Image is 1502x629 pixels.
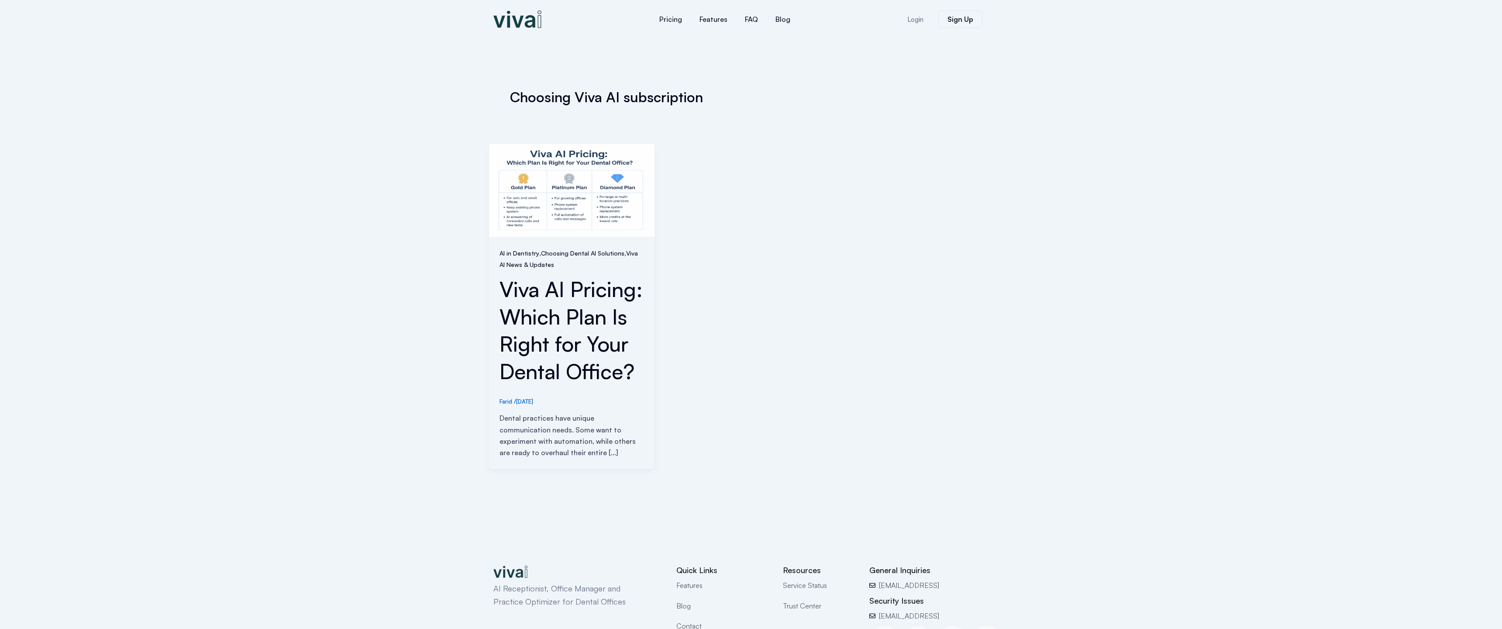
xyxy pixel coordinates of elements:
p: AI Receptionist, Office Manager and Practice Optimizer for Dental Offices [493,582,646,608]
a: Read: Viva AI Pricing: Which Plan Is Right for Your Dental Office? [489,185,655,194]
a: Pricing [651,9,691,30]
nav: Menu [598,9,851,30]
a: Service Status [783,580,856,591]
a: Viva AI Pricing: Which Plan Is Right for Your Dental Office? [500,276,643,384]
span: Service Status [783,580,827,591]
a: Choosing Dental AI Solutions [541,249,624,257]
a: Blog [676,600,770,612]
span: Blog [676,600,691,612]
p: Dental practices have unique communication needs. Some want to experiment with automation, while ... [500,412,644,459]
span: [DATE] [516,398,533,405]
a: Farid [500,398,514,405]
span: Farid [500,398,512,405]
h2: General Inquiries [869,565,1009,575]
span: [EMAIL_ADDRESS] [877,580,939,591]
span: , , [500,247,644,270]
a: Features [691,9,736,30]
a: Trust Center [783,600,856,612]
a: Login [897,11,934,28]
span: Features [676,580,703,591]
span: Trust Center [783,600,821,612]
div: / [500,397,644,406]
h2: Security Issues [869,596,1009,606]
a: Features [676,580,770,591]
span: Login [907,16,923,23]
h2: Quick Links [676,565,770,575]
a: [EMAIL_ADDRESS] [869,610,1009,622]
span: [EMAIL_ADDRESS] [877,610,939,622]
a: [EMAIL_ADDRESS] [869,580,1009,591]
a: FAQ [736,9,767,30]
h2: Resources [783,565,856,575]
span: Sign Up [947,16,973,23]
h1: Choosing Viva AI subscription [510,87,992,107]
a: Sign Up [938,10,982,28]
img: Viva AI Pricing [489,144,655,237]
a: Blog [767,9,799,30]
a: AI in Dentistry [500,249,539,257]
